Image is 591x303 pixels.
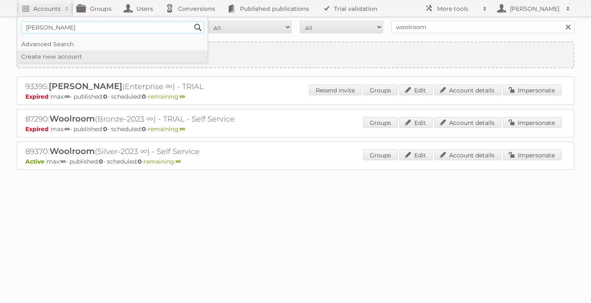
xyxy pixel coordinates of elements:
[33,5,61,13] h2: Accounts
[17,42,574,67] a: Create new account
[309,84,361,95] a: Resend invite
[144,158,181,165] span: remaining:
[25,158,566,165] p: max: - published: - scheduled: -
[180,125,185,133] strong: ∞
[25,93,51,100] span: Expired
[508,5,562,13] h2: [PERSON_NAME]
[399,84,433,95] a: Edit
[148,125,185,133] span: remaining:
[363,117,398,128] a: Groups
[103,125,107,133] strong: 0
[503,117,561,128] a: Impersonate
[399,117,433,128] a: Edit
[503,149,561,160] a: Impersonate
[103,93,107,100] strong: 0
[142,93,146,100] strong: 0
[64,93,70,100] strong: ∞
[49,81,122,91] span: [PERSON_NAME]
[99,158,103,165] strong: 0
[25,93,566,100] p: max: - published: - scheduled: -
[25,158,47,165] span: Active
[17,38,208,50] a: Advanced Search
[25,81,317,92] h2: 93395: (Enterprise ∞) - TRIAL
[399,149,433,160] a: Edit
[138,158,142,165] strong: 0
[142,125,146,133] strong: 0
[64,125,70,133] strong: ∞
[49,146,95,156] span: Woolroom
[148,93,185,100] span: remaining:
[363,84,398,95] a: Groups
[437,5,479,13] h2: More tools
[176,158,181,165] strong: ∞
[434,117,501,128] a: Account details
[363,149,398,160] a: Groups
[503,84,561,95] a: Impersonate
[25,146,317,157] h2: 89370: (Silver-2023 ∞) - Self Service
[49,114,95,124] span: Woolroom
[25,125,51,133] span: Expired
[180,93,185,100] strong: ∞
[434,84,501,95] a: Account details
[25,114,317,124] h2: 87290: (Bronze-2023 ∞) - TRIAL - Self Service
[17,50,208,63] a: Create new account
[192,21,204,34] input: Search
[25,125,566,133] p: max: - published: - scheduled: -
[60,158,66,165] strong: ∞
[434,149,501,160] a: Account details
